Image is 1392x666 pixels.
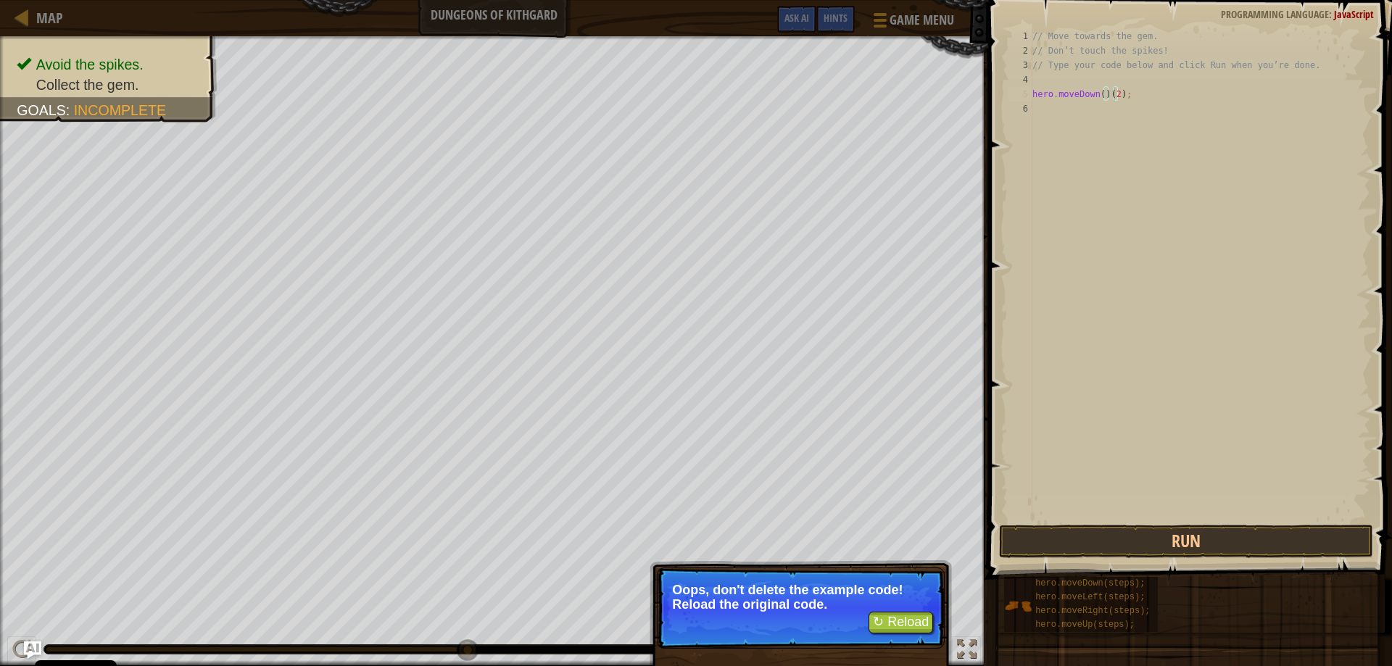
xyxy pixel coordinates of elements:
span: Map [36,8,63,28]
span: Game Menu [890,11,954,30]
span: Programming language [1221,7,1329,21]
a: Map [29,8,63,28]
div: 3 [1008,58,1032,72]
span: Hints [824,11,848,25]
div: 1 [1008,29,1032,43]
span: Incomplete [74,102,166,118]
span: Ask AI [784,11,809,25]
span: Avoid the spikes. [36,57,144,72]
li: Collect the gem. [17,75,202,95]
button: Game Menu [862,6,963,40]
button: Run [999,525,1374,558]
span: hero.moveDown(steps); [1035,578,1145,588]
span: JavaScript [1334,7,1374,21]
span: hero.moveUp(steps); [1035,620,1135,630]
button: Ask AI [777,6,816,33]
li: Avoid the spikes. [17,54,202,75]
div: 4 [1008,72,1032,87]
p: Oops, don't delete the example code! Reload the original code. [672,583,929,612]
div: 5 [1008,87,1032,101]
img: portrait.png [1004,592,1032,620]
span: : [66,102,74,118]
div: 2 [1008,43,1032,58]
span: Collect the gem. [36,77,139,93]
span: hero.moveRight(steps); [1035,606,1150,616]
button: Ask AI [24,641,41,659]
span: Goals [17,102,66,118]
div: 6 [1008,101,1032,116]
button: ↻ Reload [869,612,933,633]
span: : [1329,7,1334,21]
span: hero.moveLeft(steps); [1035,592,1145,602]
